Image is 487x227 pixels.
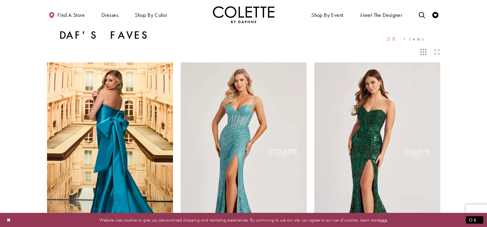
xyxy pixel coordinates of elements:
span: Shop by color [133,6,169,23]
span: Switch layout to 3 columns [420,49,426,55]
button: Submit Dialog [466,216,483,224]
span: Dresses [101,12,118,18]
span: Dresses [100,6,120,23]
span: Meet the designer [360,12,403,18]
a: Find a store [47,6,86,23]
span: Find a store [57,12,85,18]
a: here [379,217,387,223]
h1: Daf's Faves [59,29,150,41]
span: Shop By Event [310,6,345,23]
div: Layout Controls [43,45,444,59]
img: Colette by Daphne [213,6,274,23]
a: Toggle search [417,6,426,23]
span: 20 items [387,36,428,41]
a: Meet the designer [359,6,404,23]
span: Shop by color [135,12,167,18]
a: Check Wishlist [431,6,440,23]
span: Shop By Event [311,12,343,18]
button: Close Dialog [4,214,14,225]
p: Website uses cookies to give you personalized shopping and marketing experiences. By continuing t... [44,216,443,224]
a: Visit Home Page [213,6,274,23]
span: Switch layout to 2 columns [434,49,440,55]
